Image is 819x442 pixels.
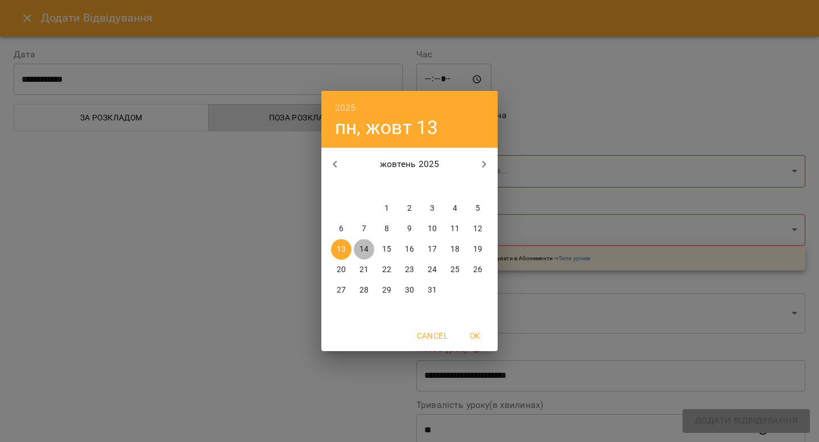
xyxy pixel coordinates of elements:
button: 4 [445,198,465,219]
button: 1 [377,198,397,219]
button: 26 [468,260,488,280]
p: 8 [384,223,389,235]
p: 11 [450,223,460,235]
span: чт [399,181,420,193]
p: 19 [473,244,482,255]
button: пн, жовт 13 [335,116,439,139]
p: 29 [382,285,391,296]
button: 18 [445,239,465,260]
p: 18 [450,244,460,255]
button: 17 [422,239,442,260]
p: 23 [405,264,414,276]
button: 19 [468,239,488,260]
button: 16 [399,239,420,260]
button: 9 [399,219,420,239]
button: 24 [422,260,442,280]
button: 3 [422,198,442,219]
span: нд [468,181,488,193]
button: 30 [399,280,420,301]
p: 27 [337,285,346,296]
p: 21 [359,264,369,276]
span: OK [461,329,489,343]
p: жовтень 2025 [349,157,471,171]
button: 12 [468,219,488,239]
p: 22 [382,264,391,276]
button: 29 [377,280,397,301]
button: 21 [354,260,374,280]
p: 10 [428,223,437,235]
p: 24 [428,264,437,276]
button: 23 [399,260,420,280]
button: 5 [468,198,488,219]
span: пт [422,181,442,193]
p: 25 [450,264,460,276]
span: вт [354,181,374,193]
button: 11 [445,219,465,239]
p: 9 [407,223,412,235]
span: сб [445,181,465,193]
span: Cancel [417,329,448,343]
p: 15 [382,244,391,255]
p: 2 [407,203,412,214]
p: 31 [428,285,437,296]
button: 13 [331,239,351,260]
button: OK [457,326,493,346]
p: 5 [475,203,480,214]
p: 28 [359,285,369,296]
p: 1 [384,203,389,214]
button: 6 [331,219,351,239]
button: 7 [354,219,374,239]
button: 14 [354,239,374,260]
button: 2025 [335,100,356,116]
span: пн [331,181,351,193]
button: 31 [422,280,442,301]
p: 26 [473,264,482,276]
p: 17 [428,244,437,255]
p: 13 [337,244,346,255]
button: 28 [354,280,374,301]
button: 25 [445,260,465,280]
button: 20 [331,260,351,280]
p: 20 [337,264,346,276]
button: 2 [399,198,420,219]
p: 14 [359,244,369,255]
p: 12 [473,223,482,235]
button: Cancel [412,326,452,346]
button: 10 [422,219,442,239]
p: 30 [405,285,414,296]
p: 6 [339,223,344,235]
button: 22 [377,260,397,280]
span: ср [377,181,397,193]
button: 15 [377,239,397,260]
button: 8 [377,219,397,239]
button: 27 [331,280,351,301]
p: 7 [362,223,366,235]
p: 16 [405,244,414,255]
p: 4 [453,203,457,214]
p: 3 [430,203,435,214]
